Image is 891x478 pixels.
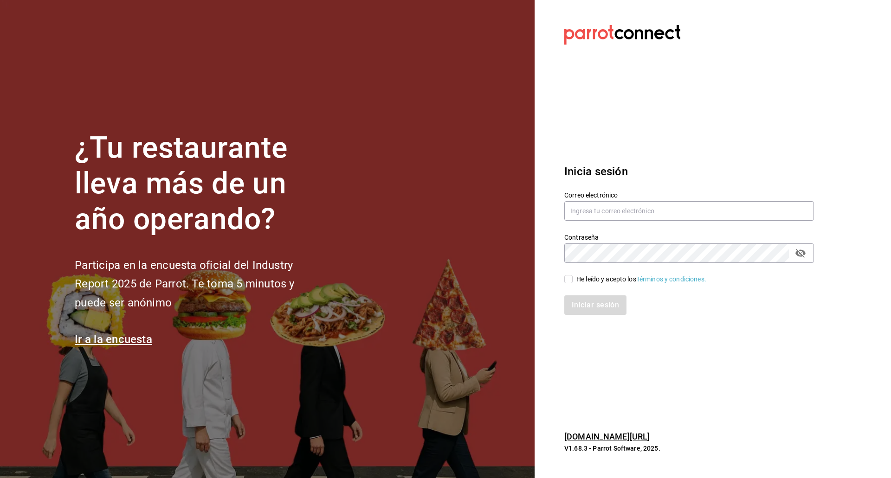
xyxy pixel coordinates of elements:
[75,130,325,237] h1: ¿Tu restaurante lleva más de un año operando?
[564,163,814,180] h3: Inicia sesión
[636,275,706,283] a: Términos y condiciones.
[564,432,650,441] a: [DOMAIN_NAME][URL]
[564,192,814,198] label: Correo electrónico
[564,201,814,221] input: Ingresa tu correo electrónico
[793,245,808,261] button: passwordField
[75,333,152,346] a: Ir a la encuesta
[576,274,706,284] div: He leído y acepto los
[564,234,814,241] label: Contraseña
[75,256,325,312] h2: Participa en la encuesta oficial del Industry Report 2025 de Parrot. Te toma 5 minutos y puede se...
[564,444,814,453] p: V1.68.3 - Parrot Software, 2025.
